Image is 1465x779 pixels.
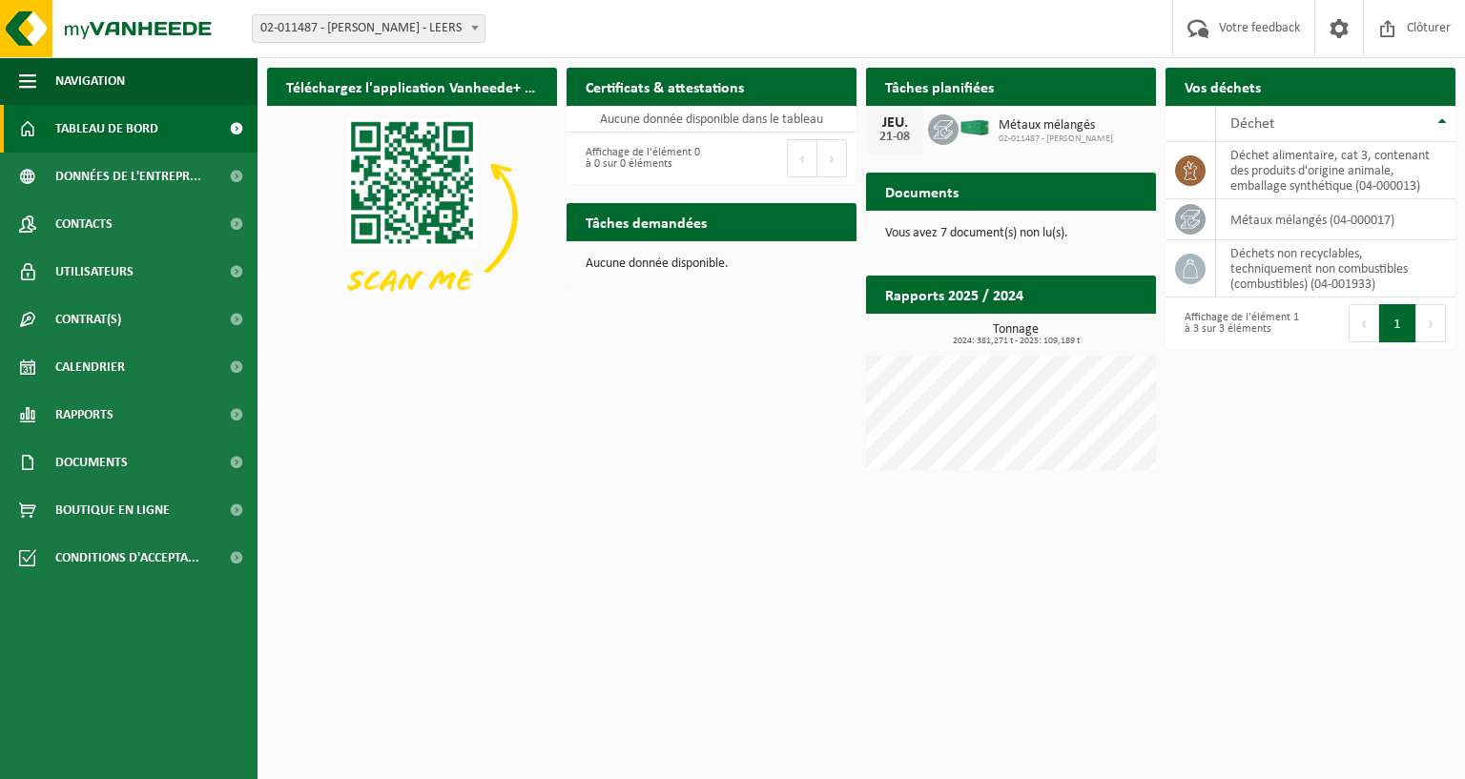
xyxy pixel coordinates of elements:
td: métaux mélangés (04-000017) [1216,199,1455,240]
span: Navigation [55,57,125,105]
span: Documents [55,439,128,486]
button: Previous [787,139,817,177]
div: Affichage de l'élément 0 à 0 sur 0 éléments [576,137,702,179]
span: 02-011487 - AUCHAN LEERS - LEERS [252,14,485,43]
h3: Tonnage [876,323,1156,346]
span: Rapports [55,391,113,439]
button: Next [1416,304,1446,342]
img: HK-XC-40-GN-00 [959,119,991,136]
div: JEU. [876,115,914,131]
span: Déchet [1230,116,1274,132]
h2: Documents [866,173,978,210]
p: Aucune donnée disponible. [586,257,837,271]
span: Calendrier [55,343,125,391]
button: Previous [1349,304,1379,342]
div: Affichage de l'élément 1 à 3 sur 3 éléments [1175,302,1301,344]
span: Tableau de bord [55,105,158,153]
span: 02-011487 - AUCHAN LEERS - LEERS [253,15,485,42]
h2: Rapports 2025 / 2024 [866,276,1042,313]
span: Données de l'entrepr... [55,153,201,200]
h2: Certificats & attestations [567,68,763,105]
td: Aucune donnée disponible dans le tableau [567,106,856,133]
button: 1 [1379,304,1416,342]
span: Utilisateurs [55,248,134,296]
img: Download de VHEPlus App [267,106,557,323]
button: Next [817,139,847,177]
h2: Tâches demandées [567,203,726,240]
span: Contrat(s) [55,296,121,343]
p: Vous avez 7 document(s) non lu(s). [885,227,1137,240]
h2: Tâches planifiées [866,68,1013,105]
span: 02-011487 - [PERSON_NAME] [999,133,1113,145]
span: Contacts [55,200,113,248]
span: 2024: 381,271 t - 2025: 109,189 t [876,337,1156,346]
span: Conditions d'accepta... [55,534,199,582]
a: Consulter les rapports [990,313,1154,351]
span: Métaux mélangés [999,118,1113,133]
td: déchets non recyclables, techniquement non combustibles (combustibles) (04-001933) [1216,240,1455,297]
h2: Téléchargez l'application Vanheede+ maintenant! [267,68,557,105]
h2: Vos déchets [1166,68,1280,105]
div: 21-08 [876,131,914,144]
span: Boutique en ligne [55,486,170,534]
td: déchet alimentaire, cat 3, contenant des produits d'origine animale, emballage synthétique (04-00... [1216,142,1455,199]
